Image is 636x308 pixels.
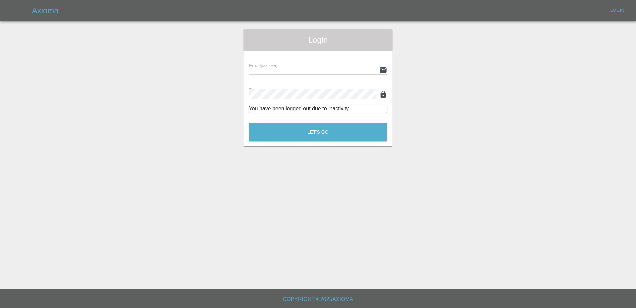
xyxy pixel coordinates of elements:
span: Email [249,63,277,68]
small: (required) [270,88,286,92]
h6: Copyright © 2025 Axioma [5,295,631,304]
h5: Axioma [32,5,59,16]
span: Login [249,35,387,45]
span: Password [249,87,286,93]
a: Login [607,5,628,16]
small: (required) [261,64,277,68]
button: Let's Go [249,123,387,141]
div: You have been logged out due to inactivity [249,105,387,113]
